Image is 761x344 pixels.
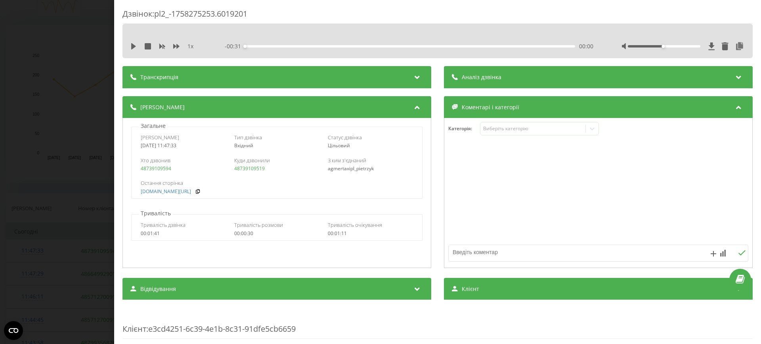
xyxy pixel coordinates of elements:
[4,321,23,340] button: Open CMP widget
[662,45,665,48] div: Accessibility label
[140,103,185,111] span: [PERSON_NAME]
[141,179,183,186] span: Остання сторінка
[234,165,265,172] a: 48739109519
[328,157,366,164] span: З ким з'єднаний
[448,126,480,131] h4: Категорія :
[234,142,253,149] span: Вхідний
[139,122,168,130] p: Загальне
[122,308,753,339] div: : e3cd4251-6c39-4e1b-8c31-91dfe5cb6659
[141,221,185,228] span: Тривалість дзвінка
[243,45,247,48] div: Accessibility label
[328,221,382,228] span: Тривалість очікування
[141,134,179,141] span: [PERSON_NAME]
[328,231,413,236] div: 00:01:11
[187,42,193,50] span: 1 x
[234,231,319,236] div: 00:00:30
[328,166,413,171] div: agmertaxipl_pietrzyk
[328,134,362,141] span: Статус дзвінка
[122,8,753,24] div: Дзвінок : pl2_-1758275253.6019201
[462,103,519,111] span: Коментарі і категорії
[141,165,171,172] a: 48739109594
[139,209,173,217] p: Тривалість
[328,142,350,149] span: Цільовий
[234,134,262,141] span: Тип дзвінка
[141,157,170,164] span: Хто дзвонив
[141,231,226,236] div: 00:01:41
[234,157,270,164] span: Куди дзвонили
[141,189,191,194] a: [DOMAIN_NAME][URL]
[462,285,479,293] span: Клієнт
[234,221,283,228] span: Тривалість розмови
[140,73,178,81] span: Транскрипція
[462,73,501,81] span: Аналіз дзвінка
[225,42,245,50] span: - 00:31
[122,323,146,334] span: Клієнт
[140,285,176,293] span: Відвідування
[141,143,226,148] div: [DATE] 11:47:33
[483,125,582,132] div: Виберіть категорію
[579,42,593,50] span: 00:00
